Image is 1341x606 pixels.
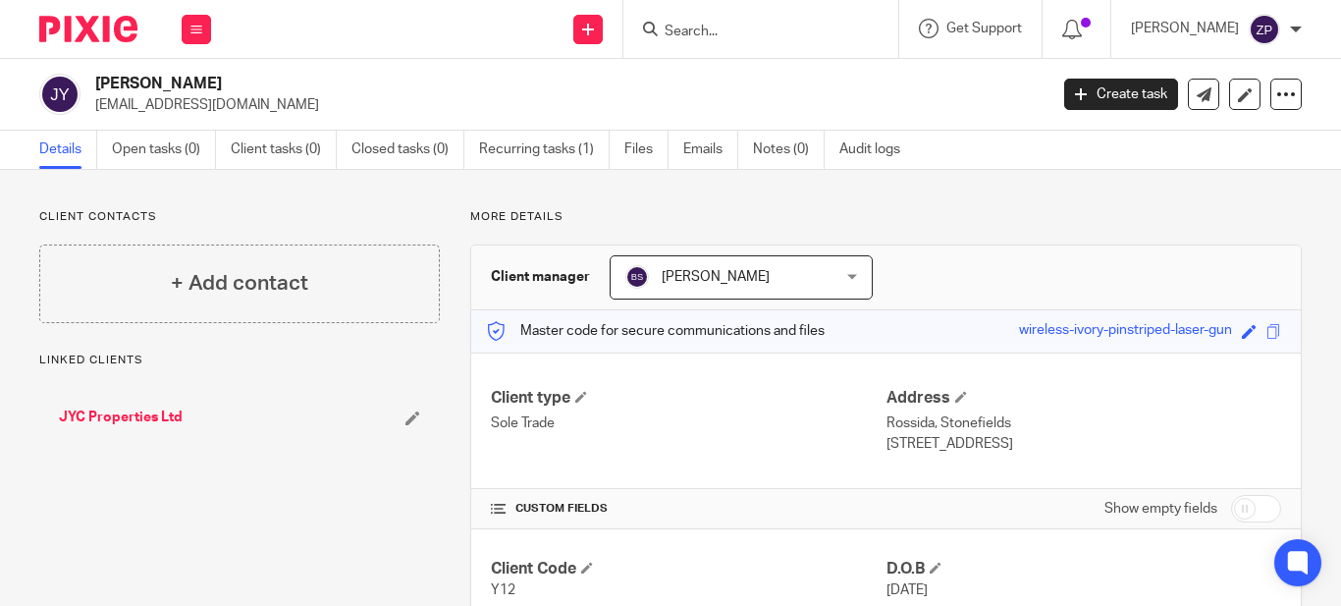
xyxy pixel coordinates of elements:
a: JYC Properties Ltd [59,408,183,427]
h4: D.O.B [886,559,1281,579]
p: Master code for secure communications and files [486,321,825,341]
img: svg%3E [625,265,649,289]
label: Show empty fields [1104,499,1217,519]
a: Recurring tasks (1) [479,131,610,169]
p: Rossida, Stonefields [886,413,1281,433]
span: Get Support [946,22,1022,35]
h3: Client manager [491,267,590,287]
a: Notes (0) [753,131,825,169]
p: More details [470,209,1302,225]
a: Audit logs [839,131,915,169]
p: Sole Trade [491,413,885,433]
a: Client tasks (0) [231,131,337,169]
span: Y12 [491,583,515,597]
p: Linked clients [39,353,440,368]
a: Files [624,131,669,169]
h4: Client Code [491,559,885,579]
h2: [PERSON_NAME] [95,74,847,94]
span: [PERSON_NAME] [662,270,770,284]
h4: CUSTOM FIELDS [491,501,885,517]
a: Create task [1064,79,1178,110]
p: [EMAIL_ADDRESS][DOMAIN_NAME] [95,95,1035,115]
p: [PERSON_NAME] [1131,19,1239,38]
a: Closed tasks (0) [351,131,464,169]
input: Search [663,24,839,41]
img: svg%3E [1249,14,1280,45]
div: wireless-ivory-pinstriped-laser-gun [1019,320,1232,343]
a: Emails [683,131,738,169]
a: Details [39,131,97,169]
span: [DATE] [886,583,928,597]
a: Open tasks (0) [112,131,216,169]
p: [STREET_ADDRESS] [886,434,1281,454]
img: svg%3E [39,74,80,115]
h4: Client type [491,388,885,409]
img: Pixie [39,16,137,42]
p: Client contacts [39,209,440,225]
h4: + Add contact [171,268,308,299]
h4: Address [886,388,1281,409]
